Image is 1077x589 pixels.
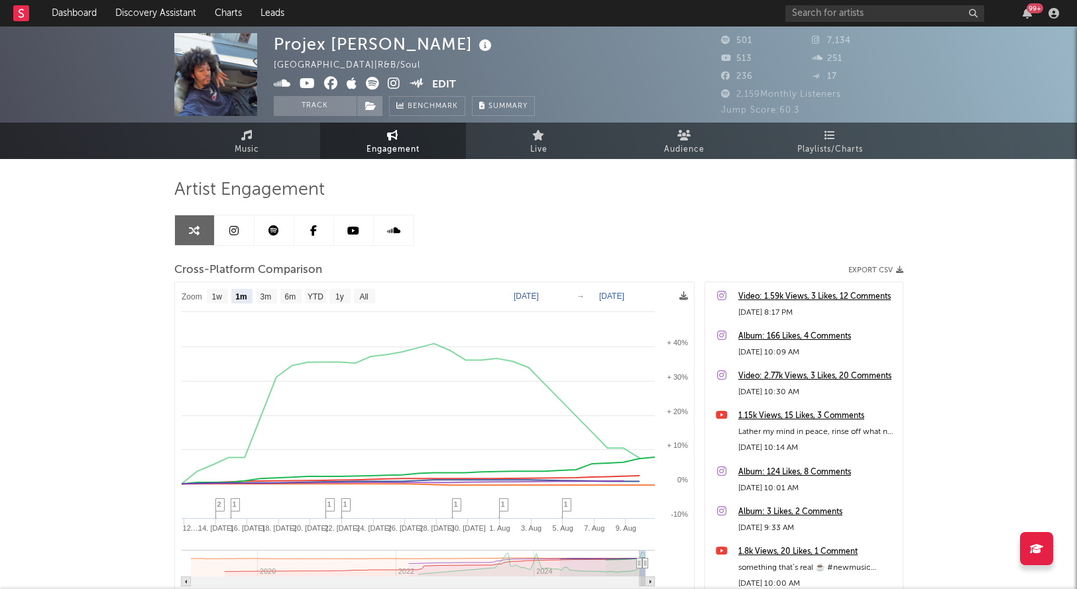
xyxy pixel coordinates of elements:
[785,5,984,22] input: Search for artists
[454,500,458,508] span: 1
[520,524,541,532] text: 3. Aug
[466,123,612,159] a: Live
[721,106,799,115] span: Jump Score: 60.3
[489,524,510,532] text: 1. Aug
[738,504,896,520] a: Album: 3 Likes, 2 Comments
[274,33,495,55] div: Projex [PERSON_NAME]
[738,329,896,345] a: Album: 166 Likes, 4 Comments
[577,292,585,301] text: →
[367,142,420,158] span: Engagement
[667,407,688,415] text: + 20%
[174,123,320,159] a: Music
[721,72,753,81] span: 236
[274,96,357,116] button: Track
[738,368,896,384] a: Video: 2.77k Views, 3 Likes, 20 Comments
[488,103,528,110] span: Summary
[667,373,688,381] text: + 30%
[387,524,422,532] text: 26. [DATE]
[432,77,456,93] button: Edit
[615,524,636,532] text: 9. Aug
[260,292,271,301] text: 3m
[514,292,539,301] text: [DATE]
[738,408,896,424] a: 1.15k Views, 15 Likes, 3 Comments
[359,292,368,301] text: All
[584,524,604,532] text: 7. Aug
[217,500,221,508] span: 2
[664,142,705,158] span: Audience
[738,480,896,496] div: [DATE] 10:01 AM
[261,524,296,532] text: 18. [DATE]
[738,544,896,560] a: 1.8k Views, 20 Likes, 1 Comment
[174,262,322,278] span: Cross-Platform Comparison
[738,560,896,576] div: something that’s real ☕️ #newmusic #foryou
[738,345,896,360] div: [DATE] 10:09 AM
[812,72,837,81] span: 17
[758,123,903,159] a: Playlists/Charts
[671,510,688,518] text: -10%
[812,54,842,63] span: 251
[174,182,325,198] span: Artist Engagement
[324,524,359,532] text: 22. [DATE]
[274,58,451,74] div: [GEOGRAPHIC_DATA] | R&B/Soul
[235,142,259,158] span: Music
[182,524,199,532] text: 12.…
[198,524,233,532] text: 14. [DATE]
[797,142,863,158] span: Playlists/Charts
[612,123,758,159] a: Audience
[812,36,851,45] span: 7,134
[677,476,688,484] text: 0%
[552,524,573,532] text: 5. Aug
[233,500,237,508] span: 1
[327,500,331,508] span: 1
[738,440,896,456] div: [DATE] 10:14 AM
[229,524,264,532] text: 16. [DATE]
[408,99,458,115] span: Benchmark
[667,441,688,449] text: + 10%
[292,524,327,532] text: 20. [DATE]
[343,500,347,508] span: 1
[284,292,296,301] text: 6m
[738,464,896,480] a: Album: 124 Likes, 8 Comments
[307,292,323,301] text: YTD
[335,292,344,301] text: 1y
[848,266,903,274] button: Export CSV
[356,524,391,532] text: 24. [DATE]
[1023,8,1032,19] button: 99+
[389,96,465,116] a: Benchmark
[472,96,535,116] button: Summary
[738,520,896,536] div: [DATE] 9:33 AM
[320,123,466,159] a: Engagement
[419,524,454,532] text: 28. [DATE]
[721,54,752,63] span: 513
[450,524,485,532] text: 30. [DATE]
[738,384,896,400] div: [DATE] 10:30 AM
[667,339,688,347] text: + 40%
[182,292,202,301] text: Zoom
[738,424,896,440] div: Lather my mind in peace, rinse off what no longer serves. [MEDICAL_DATA] 🌊 #newmusicusa
[564,500,568,508] span: 1
[721,90,841,99] span: 2,159 Monthly Listeners
[235,292,247,301] text: 1m
[530,142,547,158] span: Live
[738,289,896,305] a: Video: 1.59k Views, 3 Likes, 12 Comments
[738,305,896,321] div: [DATE] 8:17 PM
[501,500,505,508] span: 1
[211,292,222,301] text: 1w
[599,292,624,301] text: [DATE]
[1027,3,1043,13] div: 99 +
[721,36,752,45] span: 501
